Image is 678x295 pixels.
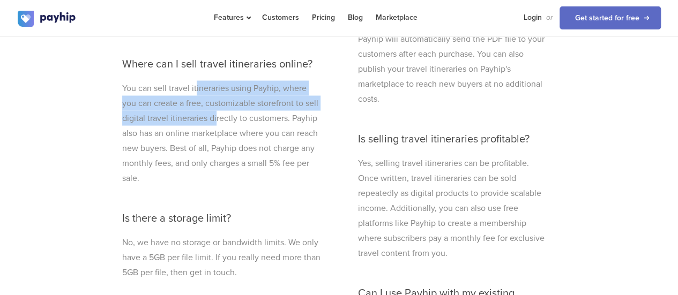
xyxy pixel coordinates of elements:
[122,213,321,224] h3: Is there a storage limit?
[122,81,321,186] p: You can sell travel itineraries using Payhip, where you can create a free, customizable storefron...
[18,11,77,27] img: logo.svg
[358,156,547,261] p: Yes, selling travel itineraries can be profitable. Once written, travel itineraries can be sold r...
[122,235,321,280] p: No, we have no storage or bandwidth limits. We only have a 5GB per file limit. If you really need...
[358,133,547,145] h3: Is selling travel itineraries profitable?
[214,13,249,22] span: Features
[560,6,661,29] a: Get started for free
[122,58,321,70] h3: Where can I sell travel itineraries online?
